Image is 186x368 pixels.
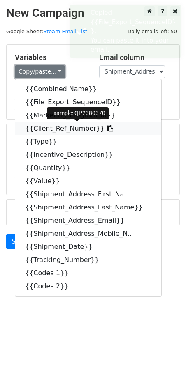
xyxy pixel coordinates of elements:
[6,234,33,249] a: Send
[15,240,161,253] a: {{Shipment_Date}}
[15,227,161,240] a: {{Shipment_Address_Mobile_N...
[15,96,161,109] a: {{File_Export_SequenceID}}
[15,53,87,62] h5: Variables
[15,280,161,293] a: {{Codes 2}}
[91,8,178,55] div: Copied {{File_Export_SequenceID}}. You can paste it into your email.
[43,28,87,34] a: Steam Email List
[15,201,161,214] a: {{Shipment_Address_Last_Name}}
[15,214,161,227] a: {{Shipment_Address_Email}}
[15,122,161,135] a: {{Client_Ref_Number}}
[15,253,161,267] a: {{Tracking_Number}}
[15,267,161,280] a: {{Codes 1}}
[15,65,65,78] a: Copy/paste...
[15,109,161,122] a: {{Marketing_Program_Id}}
[6,6,180,20] h2: New Campaign
[6,28,87,34] small: Google Sheet:
[15,175,161,188] a: {{Value}}
[15,188,161,201] a: {{Shipment_Address_First_Na...
[145,329,186,368] iframe: Chat Widget
[47,107,109,119] div: Example: QP2380370
[15,135,161,148] a: {{Type}}
[15,148,161,161] a: {{Incentive_Description}}
[15,83,161,96] a: {{Combined Name}}
[15,161,161,175] a: {{Quantity}}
